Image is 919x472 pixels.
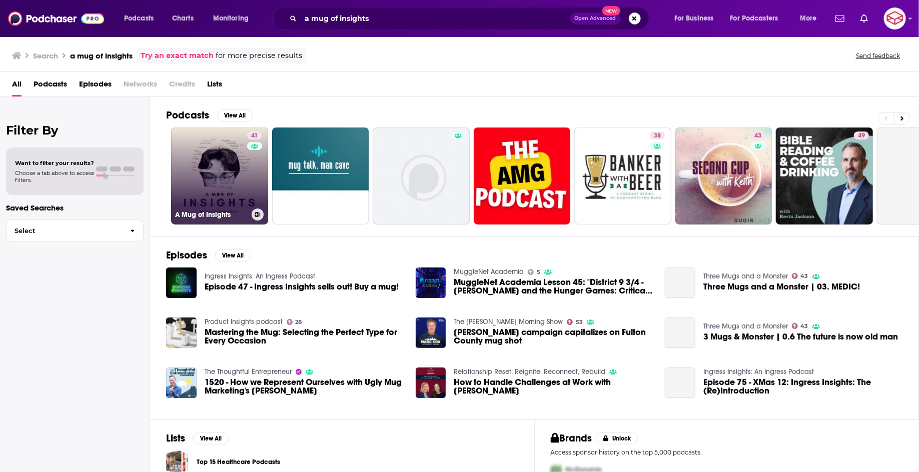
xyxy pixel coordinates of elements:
img: Trump campaign capitalizes on Fulton County mug shot [416,317,446,348]
a: 49 [854,131,869,139]
a: 38 [574,127,671,224]
span: Charts [172,11,194,25]
a: Mastering the Mug: Selecting the Perfect Type for Every Occasion [166,317,197,348]
button: Select [6,219,144,242]
a: The Thoughtful Entrepreneur [205,367,292,376]
a: Relationship Reset: Reignite, Reconnect, Rebuild [454,367,605,376]
img: MuggleNet Academia Lesson 45: "District 9 3/4 - Harry Potter and the Hunger Games: Critical Insig... [416,267,446,298]
a: Three Mugs and a Monster | 03. MEDIC! [665,267,695,298]
a: Ingress Insights: An Ingress Podcast [703,367,814,376]
button: Show profile menu [884,7,906,29]
span: 1520 - How we Represent Ourselves with Ugly Mug Marketing's [PERSON_NAME] [205,378,404,395]
a: 28 [287,319,302,325]
span: Open Advanced [575,16,616,21]
h2: Brands [551,432,592,444]
h3: Search [33,51,58,60]
p: Access sponsor history on the top 5,000 podcasts. [551,448,903,456]
a: Podchaser - Follow, Share and Rate Podcasts [8,9,104,28]
a: Episode 47 - Ingress Insights sells out! Buy a mug! [205,282,399,291]
span: 28 [295,320,302,324]
button: Open AdvancedNew [570,12,621,24]
span: More [800,11,817,25]
a: PodcastsView All [166,109,253,121]
span: For Business [674,11,714,25]
a: Three Mugs and a Monster [703,322,788,330]
span: Monitoring [213,11,249,25]
a: Three Mugs and a Monster | 03. MEDIC! [703,282,860,291]
span: Credits [169,76,195,96]
button: View All [193,432,229,444]
span: Want to filter your results? [15,159,94,166]
span: Networks [124,76,157,96]
span: Episode 75 - XMas 12: Ingress Insights: The (Re)Introduction [703,378,902,395]
button: View All [215,249,251,261]
a: 3 Mugs & Monster | 0.6 The future is now old man [665,317,695,348]
span: For Podcasters [730,11,778,25]
a: How to Handle Challenges at Work with Caroline Mug [454,378,653,395]
span: New [602,6,620,15]
a: 43 [751,131,766,139]
a: Show notifications dropdown [831,10,848,27]
span: 43 [801,274,808,278]
span: Choose a tab above to access filters. [15,169,94,183]
button: open menu [206,10,262,26]
input: Search podcasts, credits, & more... [301,10,570,26]
a: Three Mugs and a Monster [703,272,788,280]
span: 43 [755,131,762,141]
a: Try an exact match [141,50,214,61]
div: Search podcasts, credits, & more... [283,7,659,30]
h3: A Mug of Insights [175,210,248,219]
span: Logged in as callista [884,7,906,29]
span: for more precise results [216,50,302,61]
a: The Marc Cox Morning Show [454,317,563,326]
a: Podcasts [34,76,67,96]
h2: Filter By [6,123,144,137]
h2: Episodes [166,249,207,261]
a: ListsView All [166,432,229,444]
a: Lists [207,76,222,96]
a: 43 [792,323,808,329]
a: Product Insights podcast [205,317,283,326]
img: Episode 47 - Ingress Insights sells out! Buy a mug! [166,267,197,298]
button: open menu [667,10,726,26]
a: Show notifications dropdown [856,10,872,27]
a: MuggleNet Academia [454,267,524,276]
p: Saved Searches [6,203,144,212]
span: MuggleNet Academia Lesson 45: "District 9 3/4 - [PERSON_NAME] and the Hunger Games: Critical Insi... [454,278,653,295]
a: 43 [675,127,772,224]
img: User Profile [884,7,906,29]
a: All [12,76,22,96]
span: 41 [251,131,258,141]
h3: a mug of insights [70,51,133,60]
span: [PERSON_NAME] campaign capitalizes on Fulton County mug shot [454,328,653,345]
span: 43 [801,324,808,328]
span: 49 [858,131,865,141]
img: How to Handle Challenges at Work with Caroline Mug [416,367,446,398]
button: Send feedback [853,51,903,60]
a: 41A Mug of Insights [171,127,268,224]
a: Trump campaign capitalizes on Fulton County mug shot [454,328,653,345]
img: 1520 - How we Represent Ourselves with Ugly Mug Marketing's Wayne Mullins [166,367,197,398]
button: View All [217,109,253,121]
a: 5 [528,269,540,275]
a: Episodes [79,76,112,96]
span: Select [7,227,122,234]
a: Ingress Insights: An Ingress Podcast [205,272,315,280]
span: 38 [654,131,661,141]
a: 38 [650,131,665,139]
button: Unlock [596,432,638,444]
h2: Lists [166,432,185,444]
span: Podcasts [124,11,154,25]
a: EpisodesView All [166,249,251,261]
a: Charts [166,10,200,26]
span: 5 [537,270,540,274]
